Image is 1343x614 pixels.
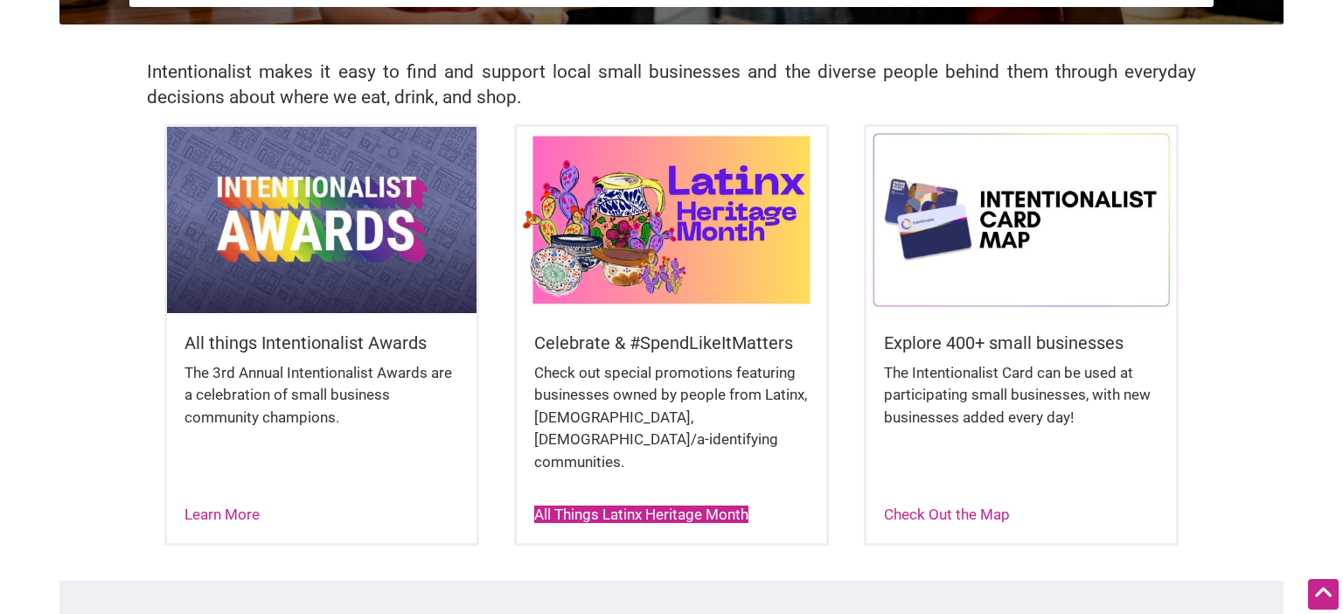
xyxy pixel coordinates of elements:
[884,506,1010,523] a: Check Out the Map
[866,127,1176,312] img: Intentionalist Card Map
[184,331,459,355] h5: All things Intentionalist Awards
[884,362,1159,447] div: The Intentionalist Card can be used at participating small businesses, with new businesses added ...
[884,331,1159,355] h5: Explore 400+ small businesses
[534,506,748,523] a: All Things Latinx Heritage Month
[167,127,477,312] img: Intentionalist Awards
[1308,579,1339,610] div: Scroll Back to Top
[534,331,809,355] h5: Celebrate & #SpendLikeItMatters
[147,59,1196,110] h2: Intentionalist makes it easy to find and support local small businesses and the diverse people be...
[517,127,826,312] img: Latinx / Hispanic Heritage Month
[184,506,260,523] a: Learn More
[184,362,459,447] div: The 3rd Annual Intentionalist Awards are a celebration of small business community champions.
[534,362,809,492] div: Check out special promotions featuring businesses owned by people from Latinx, [DEMOGRAPHIC_DATA]...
